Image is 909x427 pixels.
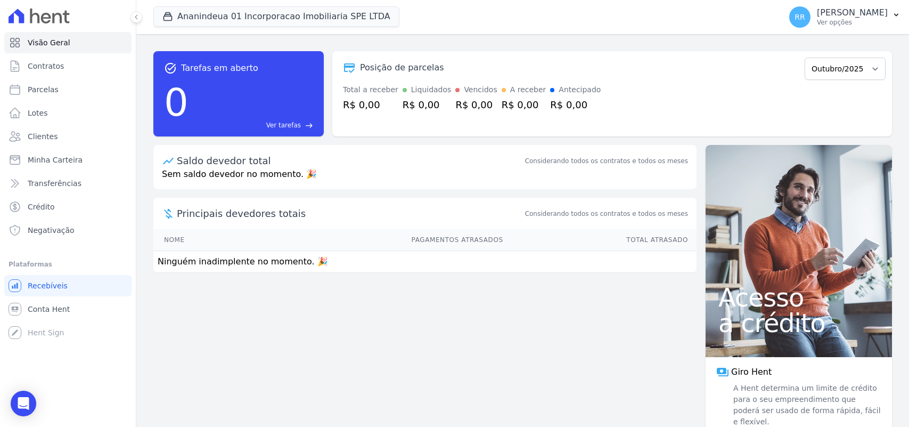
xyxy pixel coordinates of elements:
[4,126,132,147] a: Clientes
[193,120,313,130] a: Ver tarefas east
[305,122,313,130] span: east
[28,304,70,315] span: Conta Hent
[28,84,59,95] span: Parcelas
[360,61,444,74] div: Posição de parcelas
[550,98,601,112] div: R$ 0,00
[11,391,36,416] div: Open Intercom Messenger
[781,2,909,32] button: RR [PERSON_NAME] Ver opções
[502,98,546,112] div: R$ 0,00
[4,220,132,241] a: Negativação
[177,154,523,168] div: Saldo devedor total
[28,131,58,142] span: Clientes
[4,275,132,296] a: Recebíveis
[795,13,805,21] span: RR
[464,84,497,95] div: Vencidos
[525,156,688,166] div: Considerando todos os contratos e todos os meses
[4,196,132,217] a: Crédito
[28,202,55,212] span: Crédito
[403,98,452,112] div: R$ 0,00
[4,32,132,53] a: Visão Geral
[28,108,48,118] span: Lotes
[343,84,398,95] div: Total a receber
[266,120,301,130] span: Ver tarefas
[504,229,697,251] th: Total Atrasado
[28,61,64,71] span: Contratos
[559,84,601,95] div: Antecipado
[153,168,697,189] p: Sem saldo devedor no momento. 🎉
[731,366,772,378] span: Giro Hent
[343,98,398,112] div: R$ 0,00
[177,206,523,221] span: Principais devedores totais
[153,6,399,27] button: Ananindeua 01 Incorporacao Imobiliaria SPE LTDA
[4,173,132,194] a: Transferências
[28,225,75,236] span: Negativação
[4,299,132,320] a: Conta Hent
[181,62,258,75] span: Tarefas em aberto
[4,79,132,100] a: Parcelas
[4,55,132,77] a: Contratos
[525,209,688,219] span: Considerando todos os contratos e todos os meses
[153,251,697,273] td: Ninguém inadimplente no momento. 🎉
[28,280,68,291] span: Recebíveis
[718,285,879,310] span: Acesso
[4,149,132,171] a: Minha Carteira
[510,84,546,95] div: A receber
[718,310,879,336] span: a crédito
[153,229,250,251] th: Nome
[28,155,83,165] span: Minha Carteira
[28,37,70,48] span: Visão Geral
[817,18,888,27] p: Ver opções
[9,258,127,271] div: Plataformas
[411,84,452,95] div: Liquidados
[28,178,81,189] span: Transferências
[455,98,497,112] div: R$ 0,00
[250,229,503,251] th: Pagamentos Atrasados
[164,75,189,130] div: 0
[4,102,132,124] a: Lotes
[164,62,177,75] span: task_alt
[817,7,888,18] p: [PERSON_NAME]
